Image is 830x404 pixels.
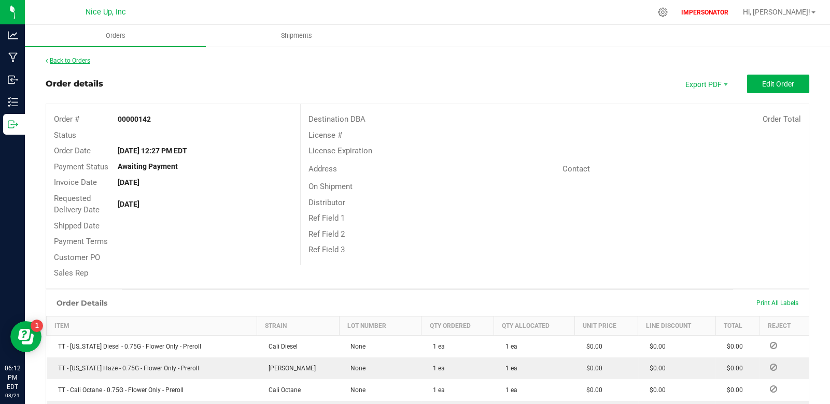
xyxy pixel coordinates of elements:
span: Order Total [763,114,801,124]
div: Order details [46,78,103,90]
span: 1 ea [500,343,517,350]
span: None [345,343,365,350]
div: Manage settings [656,7,669,17]
th: Lot Number [339,316,421,335]
li: Export PDF [674,75,737,93]
span: 1 ea [500,365,517,372]
span: Ref Field 2 [308,229,345,239]
p: 06:12 PM EDT [5,364,20,392]
span: [PERSON_NAME] [263,365,316,372]
span: Sales Rep [54,268,88,278]
th: Unit Price [575,316,638,335]
span: $0.00 [581,343,602,350]
span: Payment Terms [54,237,108,246]
span: Customer PO [54,253,100,262]
span: Reject Inventory [766,364,781,370]
inline-svg: Manufacturing [8,52,18,63]
span: None [345,386,365,394]
iframe: Resource center unread badge [31,320,43,332]
span: $0.00 [722,365,743,372]
span: Ref Field 1 [308,213,345,223]
span: Payment Status [54,162,108,171]
span: Cali Diesel [263,343,298,350]
span: $0.00 [644,386,666,394]
span: License # [308,131,342,140]
span: TT - [US_STATE] Haze - 0.75G - Flower Only - Preroll [53,365,199,372]
span: $0.00 [581,365,602,372]
th: Total [715,316,759,335]
span: $0.00 [581,386,602,394]
inline-svg: Inbound [8,75,18,85]
span: $0.00 [644,343,666,350]
span: Requested Delivery Date [54,194,100,215]
span: Contact [562,164,590,174]
a: Orders [25,25,206,47]
strong: [DATE] [118,200,139,208]
span: Orders [92,31,139,40]
th: Strain [257,316,340,335]
span: Distributor [308,198,345,207]
a: Back to Orders [46,57,90,64]
strong: Awaiting Payment [118,162,178,170]
span: Order # [54,114,79,124]
span: $0.00 [722,343,743,350]
th: Qty Ordered [421,316,494,335]
span: 1 ea [428,365,445,372]
span: Reject Inventory [766,342,781,349]
span: Status [54,131,76,140]
span: $0.00 [644,365,666,372]
span: Hi, [PERSON_NAME]! [743,8,810,16]
span: Print All Labels [756,299,798,307]
span: Address [308,164,337,174]
h1: Order Details [57,299,107,307]
inline-svg: Inventory [8,97,18,107]
span: $0.00 [722,386,743,394]
strong: 00000142 [118,115,151,123]
span: Invoice Date [54,178,97,187]
span: TT - Cali Octane - 0.75G - Flower Only - Preroll [53,386,184,394]
th: Item [47,316,257,335]
span: Order Date [54,146,91,155]
a: Shipments [206,25,387,47]
span: Cali Octane [263,386,301,394]
iframe: Resource center [10,321,41,352]
inline-svg: Outbound [8,119,18,129]
inline-svg: Analytics [8,30,18,40]
span: Reject Inventory [766,386,781,392]
span: 1 ea [500,386,517,394]
span: Shipped Date [54,221,100,230]
button: Edit Order [747,75,809,93]
span: License Expiration [308,146,372,155]
strong: [DATE] 12:27 PM EDT [118,147,187,155]
span: None [345,365,365,372]
span: Edit Order [762,80,794,88]
th: Qty Allocated [494,316,575,335]
span: Nice Up, Inc [86,8,126,17]
span: Ref Field 3 [308,245,345,254]
th: Line Discount [638,316,716,335]
span: Destination DBA [308,114,365,124]
span: Shipments [267,31,326,40]
p: 08/21 [5,392,20,399]
th: Reject [759,316,809,335]
p: IMPERSONATOR [677,8,733,17]
strong: [DATE] [118,178,139,186]
span: 1 ea [428,386,445,394]
span: 1 ea [428,343,445,350]
span: TT - [US_STATE] Diesel - 0.75G - Flower Only - Preroll [53,343,201,350]
span: On Shipment [308,182,353,191]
